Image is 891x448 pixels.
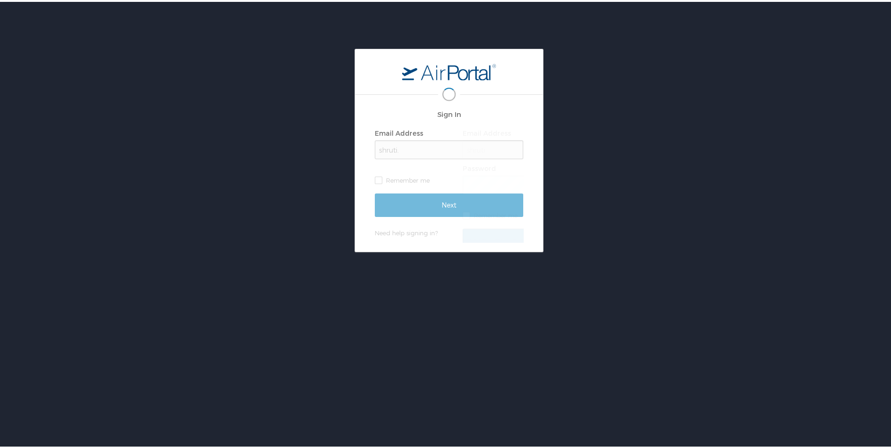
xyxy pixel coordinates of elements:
[463,162,496,170] label: Password
[375,192,523,215] input: Next
[463,207,611,221] label: Remember me
[375,107,523,118] h2: Sign In
[463,107,611,118] h2: Sign In
[463,127,511,135] label: Email Address
[402,62,496,78] img: logo
[463,227,611,250] input: Sign In
[375,127,423,135] label: Email Address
